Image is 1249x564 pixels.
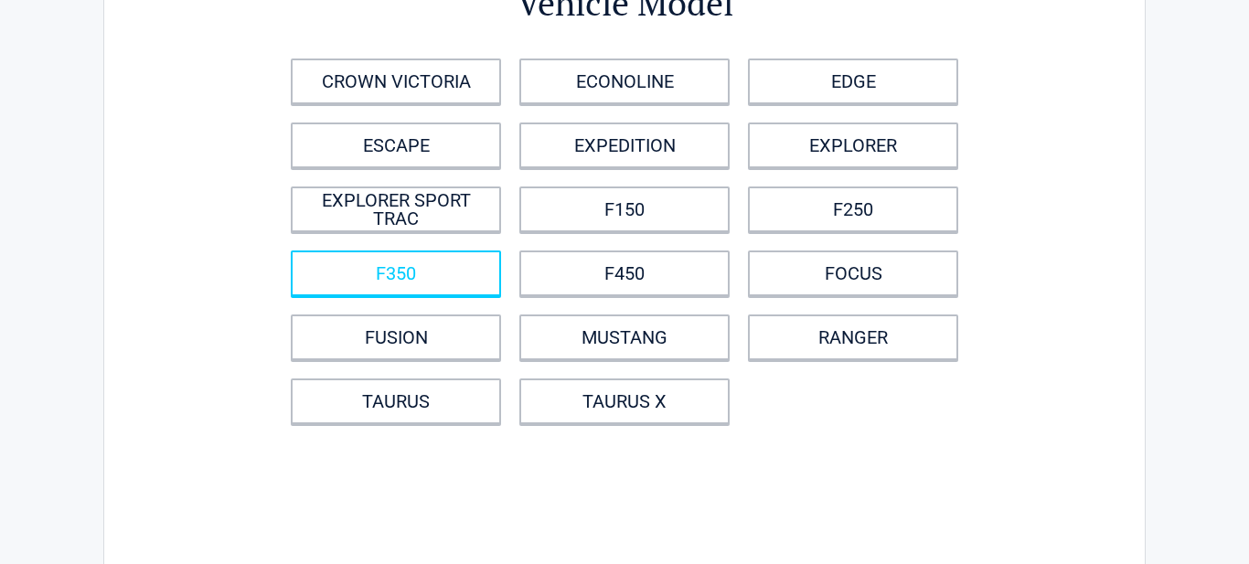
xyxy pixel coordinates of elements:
[748,59,958,104] a: EDGE
[748,250,958,296] a: FOCUS
[291,122,501,168] a: ESCAPE
[748,314,958,360] a: RANGER
[519,250,730,296] a: F450
[291,59,501,104] a: CROWN VICTORIA
[519,378,730,424] a: TAURUS X
[519,186,730,232] a: F150
[291,186,501,232] a: EXPLORER SPORT TRAC
[291,314,501,360] a: FUSION
[291,250,501,296] a: F350
[748,122,958,168] a: EXPLORER
[519,59,730,104] a: ECONOLINE
[291,378,501,424] a: TAURUS
[748,186,958,232] a: F250
[519,122,730,168] a: EXPEDITION
[519,314,730,360] a: MUSTANG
